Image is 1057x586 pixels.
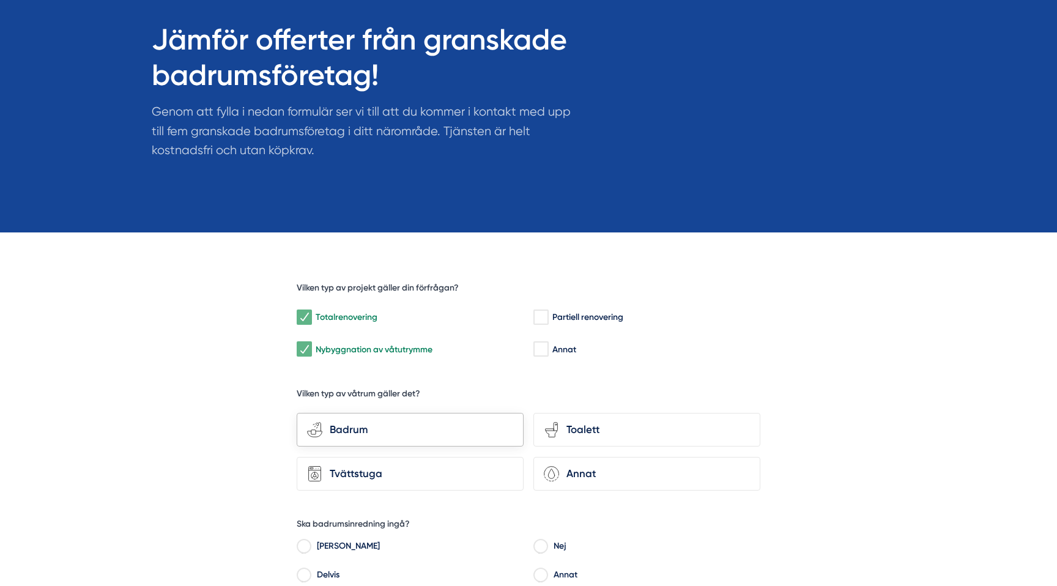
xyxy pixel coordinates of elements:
[152,102,584,166] p: Genom att fylla i nedan formulär ser vi till att du kommer i kontakt med upp till fem granskade b...
[297,543,311,554] input: Ja
[297,343,311,355] input: Nybyggnation av våtutrymme
[297,282,459,297] h5: Vilken typ av projekt gäller din förfrågan?
[533,343,547,355] input: Annat
[297,388,420,403] h5: Vilken typ av våtrum gäller det?
[533,543,547,554] input: Nej
[297,571,311,582] input: Delvis
[547,567,761,585] label: Annat
[547,538,761,557] label: Nej
[311,567,524,585] label: Delvis
[297,311,311,324] input: Totalrenovering
[533,311,547,324] input: Partiell renovering
[311,538,524,557] label: [PERSON_NAME]
[533,571,547,582] input: Annat
[297,518,410,533] h5: Ska badrumsinredning ingå?
[152,22,584,102] h1: Jämför offerter från granskade badrumsföretag!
